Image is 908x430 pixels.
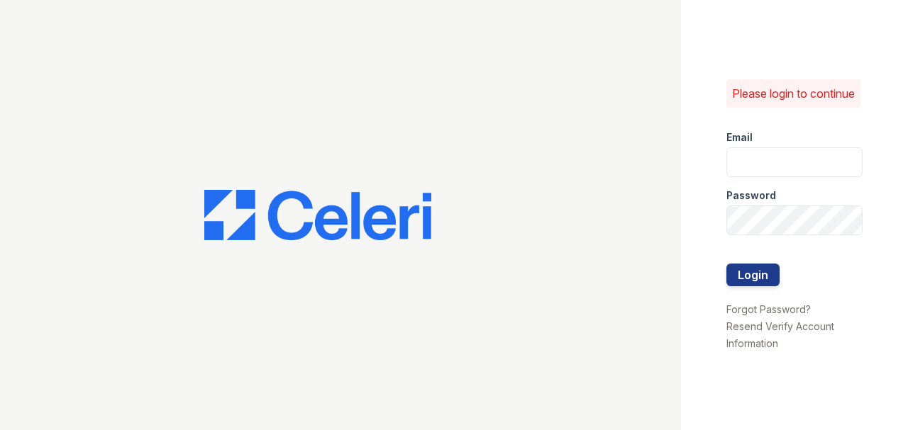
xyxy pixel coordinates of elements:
button: Login [726,264,780,286]
label: Password [726,188,776,203]
img: CE_Logo_Blue-a8612792a0a2168367f1c8372b55b34899dd931a85d93a1a3d3e32e68fde9ad4.png [204,190,431,241]
label: Email [726,130,753,145]
a: Resend Verify Account Information [726,320,834,349]
p: Please login to continue [732,85,855,102]
a: Forgot Password? [726,303,811,315]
